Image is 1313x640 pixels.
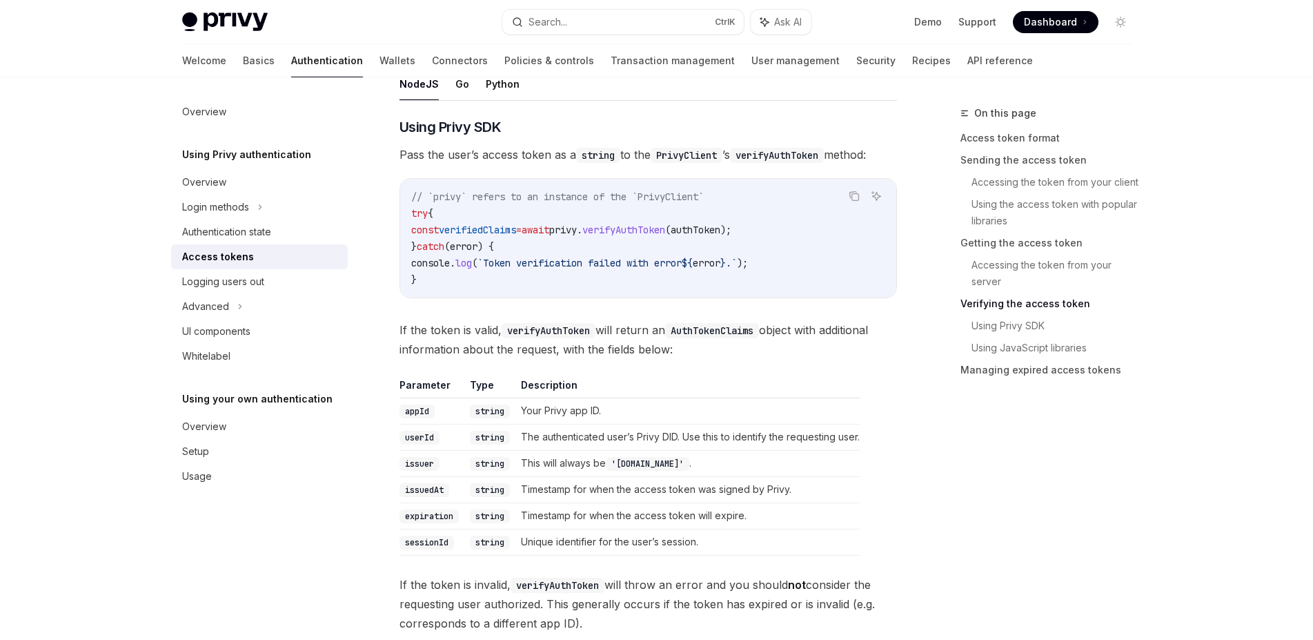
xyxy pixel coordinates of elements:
[960,232,1143,254] a: Getting the access token
[665,323,759,338] code: AuthTokenClaims
[549,224,577,236] span: privy
[417,240,444,253] span: catch
[472,257,477,269] span: (
[444,240,450,253] span: (
[751,10,811,35] button: Ask AI
[399,431,440,445] code: userId
[515,503,860,529] td: Timestamp for when the access token will expire.
[751,44,840,77] a: User management
[171,99,348,124] a: Overview
[502,10,744,35] button: Search...CtrlK
[182,443,209,460] div: Setup
[958,15,996,29] a: Support
[960,149,1143,171] a: Sending the access token
[974,105,1036,122] span: On this page
[515,378,860,398] th: Description
[399,320,897,359] span: If the token is valid, will return an object with additional information about the request, with ...
[399,145,897,164] span: Pass the user’s access token as a to the ’s method:
[515,424,860,450] td: The authenticated user’s Privy DID. Use this to identify the requesting user.
[182,199,249,215] div: Login methods
[411,240,417,253] span: }
[845,187,863,205] button: Copy the contents from the code block
[171,344,348,369] a: Whitelabel
[720,224,731,236] span: );
[399,117,502,137] span: Using Privy SDK
[611,44,735,77] a: Transaction management
[960,127,1143,149] a: Access token format
[912,44,951,77] a: Recipes
[470,483,510,497] code: string
[515,450,860,476] td: This will always be .
[182,12,268,32] img: light logo
[971,171,1143,193] a: Accessing the token from your client
[182,44,226,77] a: Welcome
[171,439,348,464] a: Setup
[788,578,806,592] strong: not
[455,257,472,269] span: log
[470,510,510,523] code: string
[399,405,435,418] code: appId
[182,391,333,407] h5: Using your own authentication
[515,476,860,503] td: Timestamp for when the access token was signed by Privy.
[971,337,1143,359] a: Using JavaScript libraries
[477,240,494,253] span: ) {
[470,457,510,471] code: string
[606,457,689,471] code: '[DOMAIN_NAME]'
[171,220,348,244] a: Authentication state
[439,224,516,236] span: verifiedClaims
[914,15,942,29] a: Demo
[182,104,226,120] div: Overview
[411,191,704,203] span: // `privy` refers to an instance of the `PrivyClient`
[171,269,348,294] a: Logging users out
[411,207,428,220] span: try
[856,44,896,77] a: Security
[171,464,348,489] a: Usage
[182,174,226,191] div: Overview
[502,323,595,338] code: verifyAuthToken
[470,536,510,550] code: string
[171,414,348,439] a: Overview
[511,578,604,593] code: verifyAuthToken
[243,44,275,77] a: Basics
[182,468,212,485] div: Usage
[516,224,522,236] span: =
[182,249,254,265] div: Access tokens
[967,44,1033,77] a: API reference
[477,257,682,269] span: `Token verification failed with error
[577,224,582,236] span: .
[464,378,515,398] th: Type
[411,273,417,286] span: }
[651,148,722,163] code: PrivyClient
[182,418,226,435] div: Overview
[515,398,860,424] td: Your Privy app ID.
[291,44,363,77] a: Authentication
[399,457,440,471] code: issuer
[726,257,737,269] span: .`
[971,254,1143,293] a: Accessing the token from your server
[182,224,271,240] div: Authentication state
[515,529,860,555] td: Unique identifier for the user’s session.
[379,44,415,77] a: Wallets
[867,187,885,205] button: Ask AI
[529,14,567,30] div: Search...
[693,257,720,269] span: error
[486,68,520,100] button: Python
[182,298,229,315] div: Advanced
[182,273,264,290] div: Logging users out
[504,44,594,77] a: Policies & controls
[1024,15,1077,29] span: Dashboard
[582,224,665,236] span: verifyAuthToken
[1013,11,1098,33] a: Dashboard
[576,148,620,163] code: string
[682,257,693,269] span: ${
[960,359,1143,381] a: Managing expired access tokens
[411,257,450,269] span: console
[399,483,449,497] code: issuedAt
[960,293,1143,315] a: Verifying the access token
[671,224,720,236] span: authToken
[971,193,1143,232] a: Using the access token with popular libraries
[470,405,510,418] code: string
[182,348,230,365] div: Whitelabel
[720,257,726,269] span: }
[399,378,464,398] th: Parameter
